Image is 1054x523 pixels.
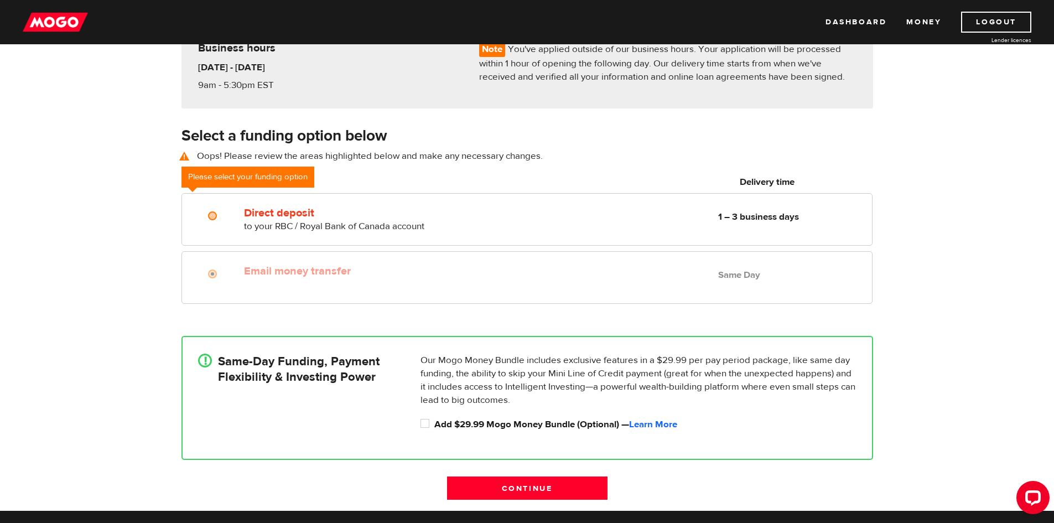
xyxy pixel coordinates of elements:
[181,149,873,163] p: Oops! Please review the areas highlighted below and make any necessary changes.
[244,265,499,278] label: Email money transfer
[198,42,463,55] h5: Business hours
[420,354,856,407] p: Our Mogo Money Bundle includes exclusive features in a $29.99 per pay period package, like same d...
[198,61,322,74] h6: [DATE] - [DATE]
[198,79,322,92] p: 9am - 5:30pm EST
[23,12,88,33] img: mogo_logo-11ee424be714fa7cbb0f0f49df9e16ec.png
[948,36,1031,44] a: Lender licences
[825,12,886,33] a: Dashboard
[718,269,760,281] b: Same Day
[479,42,856,84] p: You've applied outside of our business hours. Your application will be processed within 1 hour of...
[629,418,677,431] a: Learn More
[244,206,499,220] label: Direct deposit
[434,418,856,431] label: Add $29.99 Mogo Money Bundle (Optional) —
[198,354,212,367] div: !
[243,175,499,189] h6: Funding options
[181,167,314,188] div: Please select your funding option
[1008,477,1054,523] iframe: LiveChat chat widget
[906,12,941,33] a: Money
[479,42,505,57] span: Note
[181,127,873,145] h3: Select a funding option below
[218,354,380,385] h4: Same-Day Funding, Payment Flexibility & Investing Power
[718,211,799,223] b: 1 – 3 business days
[244,220,424,232] span: to your RBC / Royal Bank of Canada account
[961,12,1031,33] a: Logout
[447,477,608,500] input: Continue
[420,418,434,432] input: Add $29.99 Mogo Money Bundle (Optional) &mdash; <a id="loan_application_mini_bundle_learn_more" h...
[666,175,869,189] h6: Delivery time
